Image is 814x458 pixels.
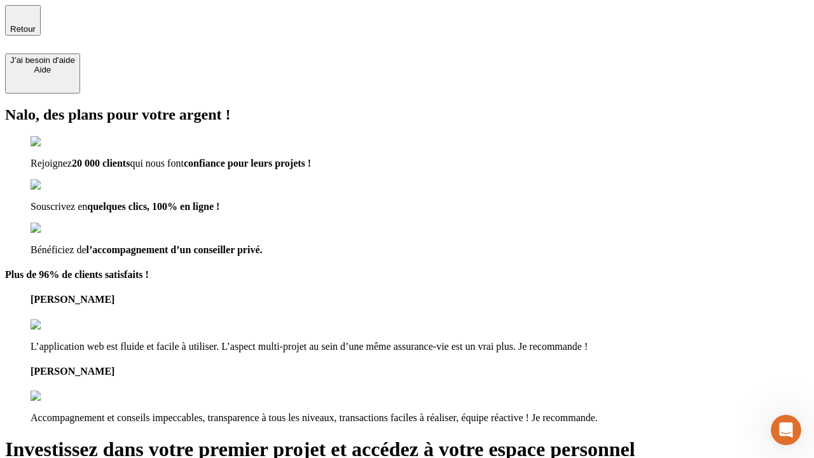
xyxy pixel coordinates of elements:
h4: [PERSON_NAME] [31,294,809,305]
span: Souscrivez en [31,201,87,212]
p: Accompagnement et conseils impeccables, transparence à tous les niveaux, transactions faciles à r... [31,412,809,424]
img: checkmark [31,223,85,234]
span: qui nous font [130,158,183,169]
div: J’ai besoin d'aide [10,55,75,65]
span: Bénéficiez de [31,244,86,255]
span: Retour [10,24,36,34]
span: 20 000 clients [72,158,130,169]
span: l’accompagnement d’un conseiller privé. [86,244,263,255]
button: Retour [5,5,41,36]
img: reviews stars [31,319,93,331]
img: checkmark [31,136,85,148]
h4: Plus de 96% de clients satisfaits ! [5,269,809,281]
button: J’ai besoin d'aideAide [5,53,80,94]
img: reviews stars [31,391,93,402]
h4: [PERSON_NAME] [31,366,809,377]
p: L’application web est fluide et facile à utiliser. L’aspect multi-projet au sein d’une même assur... [31,341,809,352]
span: confiance pour leurs projets ! [184,158,311,169]
iframe: Intercom live chat [771,415,801,445]
h2: Nalo, des plans pour votre argent ! [5,106,809,123]
div: Aide [10,65,75,74]
span: quelques clics, 100% en ligne ! [87,201,219,212]
img: checkmark [31,179,85,191]
span: Rejoignez [31,158,72,169]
